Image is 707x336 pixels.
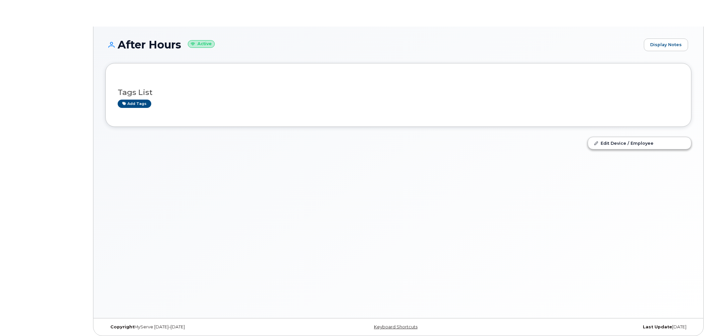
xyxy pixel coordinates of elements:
[374,324,417,329] a: Keyboard Shortcuts
[118,100,151,108] a: Add tags
[588,137,691,149] a: Edit Device / Employee
[105,39,641,50] h1: After Hours
[644,39,688,51] a: Display Notes
[105,324,301,330] div: MyServe [DATE]–[DATE]
[110,324,134,329] strong: Copyright
[643,324,672,329] strong: Last Update
[188,40,215,48] small: Active
[118,88,679,97] h3: Tags List
[496,324,691,330] div: [DATE]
